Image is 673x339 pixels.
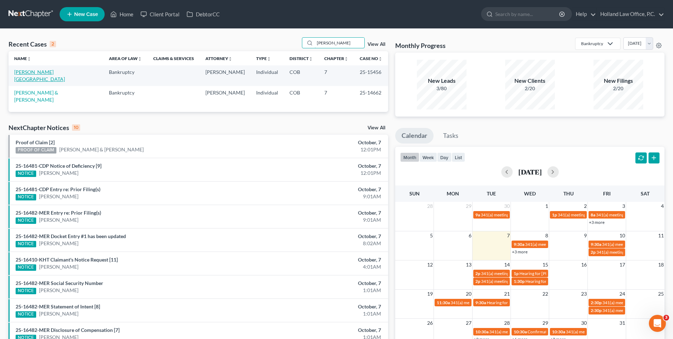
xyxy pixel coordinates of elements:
[465,260,472,269] span: 13
[16,311,36,318] div: NOTICE
[417,85,467,92] div: 3/80
[475,300,486,305] span: 9:30a
[264,209,381,216] div: October, 7
[468,231,472,240] span: 6
[9,123,80,132] div: NextChapter Notices
[9,40,56,48] div: Recent Cases
[580,290,588,298] span: 23
[542,260,549,269] span: 15
[603,190,611,197] span: Fri
[545,231,549,240] span: 8
[657,290,664,298] span: 25
[264,303,381,310] div: October, 7
[542,290,549,298] span: 22
[250,86,284,106] td: Individual
[487,190,496,197] span: Tue
[319,65,354,86] td: 7
[583,202,588,210] span: 2
[597,8,664,21] a: Holland Law Office, P.C.
[409,190,420,197] span: Sun
[426,202,434,210] span: 28
[657,231,664,240] span: 11
[319,86,354,106] td: 7
[594,85,643,92] div: 2/20
[16,186,100,192] a: 25-16481-CDP Entry re: Prior Filing(s)
[16,139,55,145] a: Proof of Claim [2]
[16,303,100,310] a: 25-16482-MER Statement of Intent [8]
[264,240,381,247] div: 8:02AM
[663,315,669,321] span: 3
[50,41,56,47] div: 2
[518,168,542,176] h2: [DATE]
[228,57,232,61] i: unfold_more
[256,56,271,61] a: Typeunfold_more
[563,190,574,197] span: Thu
[580,260,588,269] span: 16
[264,146,381,153] div: 12:01PM
[344,57,348,61] i: unfold_more
[16,194,36,200] div: NOTICE
[622,202,626,210] span: 3
[641,190,650,197] span: Sat
[451,300,519,305] span: 341(a) meeting for [PERSON_NAME]
[519,271,612,276] span: Hearing for [PERSON_NAME] & [PERSON_NAME]
[39,169,78,177] a: [PERSON_NAME]
[395,41,446,50] h3: Monthly Progress
[16,280,103,286] a: 25-16482-MER Social Security Number
[14,90,58,103] a: [PERSON_NAME] & [PERSON_NAME]
[59,146,144,153] a: [PERSON_NAME] & [PERSON_NAME]
[591,249,596,255] span: 2p
[16,257,118,263] a: 25-16410-KHT Claimant's Notice Request [11]
[74,12,98,17] span: New Case
[103,86,148,106] td: Bankruptcy
[657,260,664,269] span: 18
[14,69,65,82] a: [PERSON_NAME][GEOGRAPHIC_DATA]
[264,169,381,177] div: 12:01PM
[267,57,271,61] i: unfold_more
[481,279,550,284] span: 341(a) meeting for [PERSON_NAME]
[594,77,643,85] div: New Filings
[107,8,137,21] a: Home
[264,256,381,263] div: October, 7
[572,8,596,21] a: Help
[264,287,381,294] div: 1:01AM
[591,300,602,305] span: 2:30p
[619,319,626,327] span: 31
[489,329,558,334] span: 341(a) meeting for [PERSON_NAME]
[360,56,382,61] a: Case Nounfold_more
[103,65,148,86] td: Bankruptcy
[525,242,594,247] span: 341(a) meeting for [PERSON_NAME]
[503,319,511,327] span: 28
[602,242,671,247] span: 341(a) meeting for [PERSON_NAME]
[465,319,472,327] span: 27
[514,242,524,247] span: 9:30a
[580,319,588,327] span: 30
[429,231,434,240] span: 5
[512,249,528,254] a: +3 more
[137,8,183,21] a: Client Portal
[465,202,472,210] span: 29
[264,162,381,169] div: October, 7
[16,241,36,247] div: NOTICE
[481,212,549,217] span: 341(a) meeting for [PERSON_NAME]
[395,128,434,144] a: Calendar
[109,56,142,61] a: Area of Lawunfold_more
[514,279,525,284] span: 1:30p
[417,77,467,85] div: New Leads
[566,329,672,334] span: 341(a) meeting for [PERSON_NAME] & [PERSON_NAME]
[16,288,36,294] div: NOTICE
[619,290,626,298] span: 24
[475,329,489,334] span: 10:30a
[378,57,382,61] i: unfold_more
[452,152,465,162] button: list
[591,242,601,247] span: 9:30a
[264,193,381,200] div: 9:01AM
[503,260,511,269] span: 14
[619,260,626,269] span: 17
[505,85,555,92] div: 2/20
[437,128,465,144] a: Tasks
[400,152,419,162] button: month
[426,319,434,327] span: 26
[583,231,588,240] span: 9
[39,216,78,224] a: [PERSON_NAME]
